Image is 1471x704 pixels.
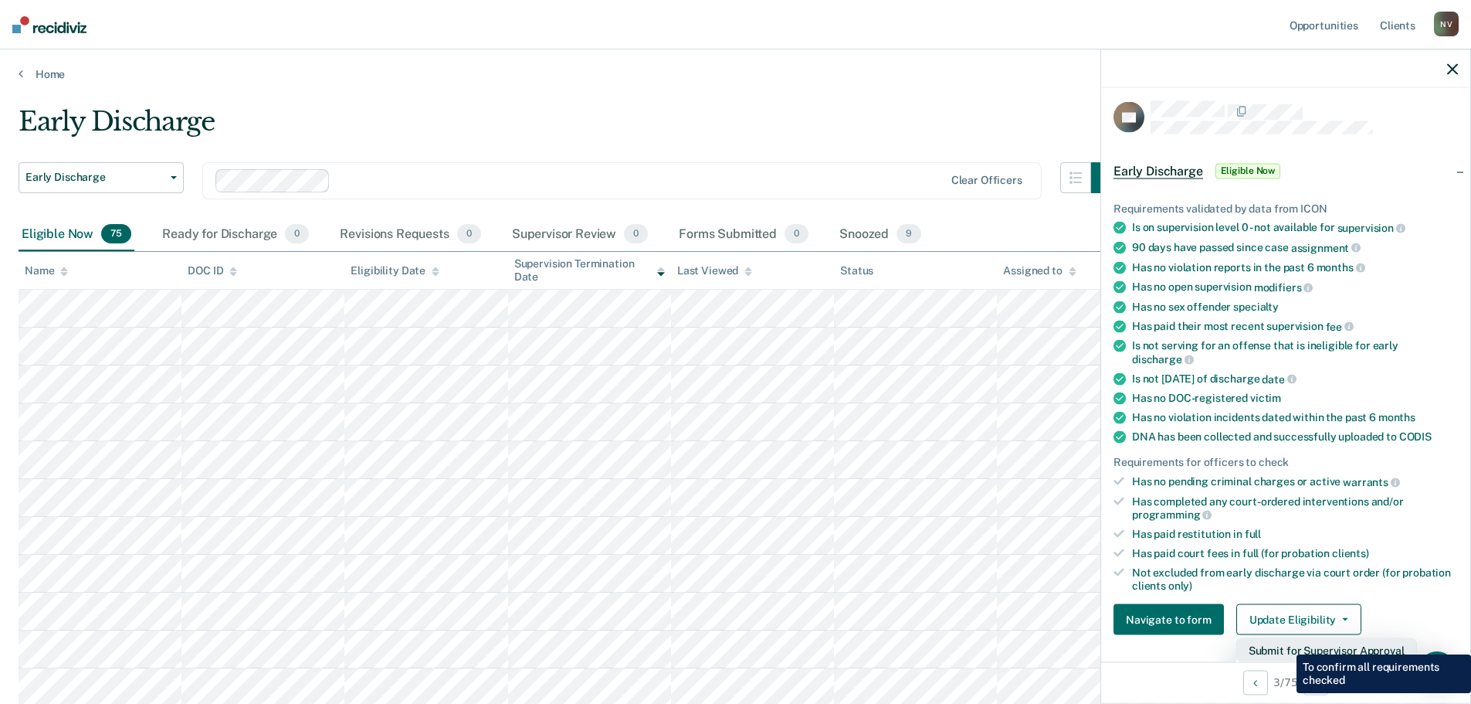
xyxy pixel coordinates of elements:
[1132,240,1458,254] div: 90 days have passed since case
[1132,508,1212,521] span: programming
[896,224,921,244] span: 9
[1132,300,1458,313] div: Has no sex offender
[1418,651,1456,689] div: Open Intercom Messenger
[624,224,648,244] span: 0
[951,174,1022,187] div: Clear officers
[1132,566,1458,592] div: Not excluded from early discharge via court order (for probation clients
[12,16,86,33] img: Recidiviz
[337,218,483,252] div: Revisions Requests
[1113,604,1224,635] button: Navigate to form
[676,218,812,252] div: Forms Submitted
[1132,495,1458,521] div: Has completed any court-ordered interventions and/or
[19,106,1122,150] div: Early Discharge
[457,224,481,244] span: 0
[1326,320,1354,332] span: fee
[1113,163,1203,179] span: Early Discharge
[1245,528,1261,540] span: full
[1113,456,1458,469] div: Requirements for officers to check
[1101,146,1470,196] div: Early DischargeEligible Now
[351,264,439,277] div: Eligibility Date
[1132,352,1194,365] span: discharge
[25,264,68,277] div: Name
[1337,222,1405,234] span: supervision
[1250,392,1281,404] span: victim
[101,224,131,244] span: 75
[836,218,924,252] div: Snoozed
[509,218,652,252] div: Supervisor Review
[1132,528,1458,541] div: Has paid restitution in
[1168,579,1192,591] span: only)
[1399,430,1432,443] span: CODIS
[1378,411,1415,423] span: months
[1243,670,1268,695] button: Previous Opportunity
[1262,372,1296,385] span: date
[1132,260,1458,274] div: Has no violation reports in the past 6
[514,257,665,284] div: Supervision Termination Date
[1101,661,1470,702] div: 3 / 75
[840,264,873,277] div: Status
[1332,546,1369,559] span: clients)
[159,218,312,252] div: Ready for Discharge
[25,171,164,184] span: Early Discharge
[1236,638,1417,663] button: Submit for Supervisor Approval
[1132,221,1458,235] div: Is on supervision level 0 - not available for
[1113,604,1230,635] a: Navigate to form link
[1113,660,1458,673] dt: Supervision
[1254,281,1313,293] span: modifiers
[1291,241,1361,253] span: assignment
[1132,372,1458,386] div: Is not [DATE] of discharge
[1003,264,1076,277] div: Assigned to
[1132,411,1458,424] div: Has no violation incidents dated within the past 6
[19,67,1452,81] a: Home
[1132,546,1458,559] div: Has paid court fees in full (for probation
[1343,475,1400,488] span: warrants
[1236,604,1361,635] button: Update Eligibility
[785,224,808,244] span: 0
[1113,202,1458,215] div: Requirements validated by data from ICON
[1434,12,1459,36] div: N V
[1233,300,1279,312] span: specialty
[1132,430,1458,444] div: DNA has been collected and successfully uploaded to
[1132,475,1458,489] div: Has no pending criminal charges or active
[1215,163,1281,179] span: Eligible Now
[1303,670,1328,695] button: Next Opportunity
[1317,261,1365,274] span: months
[1132,319,1458,333] div: Has paid their most recent supervision
[677,264,752,277] div: Last Viewed
[1132,392,1458,405] div: Has no DOC-registered
[1132,281,1458,294] div: Has no open supervision
[19,218,134,252] div: Eligible Now
[1132,339,1458,366] div: Is not serving for an offense that is ineligible for early
[188,264,237,277] div: DOC ID
[285,224,309,244] span: 0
